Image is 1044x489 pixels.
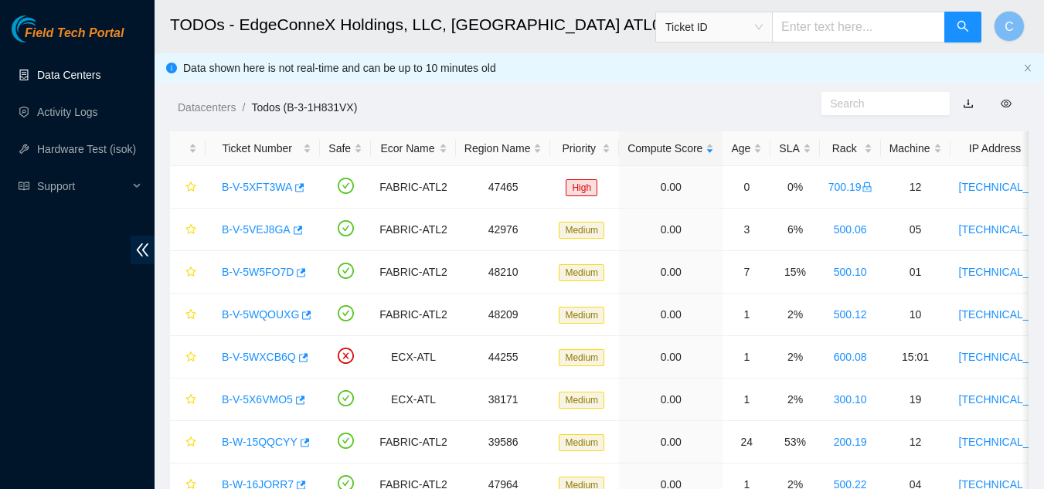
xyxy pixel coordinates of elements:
td: FABRIC-ATL2 [371,421,456,464]
td: 47465 [456,166,551,209]
span: Medium [559,349,604,366]
td: 1 [723,336,770,379]
span: star [185,309,196,321]
td: 7 [723,251,770,294]
a: 700.19lock [828,181,872,193]
a: 300.10 [834,393,867,406]
a: [TECHNICAL_ID] [959,223,1043,236]
td: 42976 [456,209,551,251]
a: B-V-5XFT3WA [222,181,292,193]
td: 12 [881,166,950,209]
span: star [185,267,196,279]
a: [TECHNICAL_ID] [959,308,1043,321]
span: Medium [559,307,604,324]
td: 01 [881,251,950,294]
span: Field Tech Portal [25,26,124,41]
span: read [19,181,29,192]
button: star [179,260,197,284]
td: 0.00 [619,251,723,294]
a: 200.19 [834,436,867,448]
td: 38171 [456,379,551,421]
td: 48210 [456,251,551,294]
a: download [963,97,974,110]
span: star [185,436,196,449]
a: [TECHNICAL_ID] [959,436,1043,448]
input: Enter text here... [772,12,945,42]
a: B-W-15QQCYY [222,436,298,448]
td: 0.00 [619,421,723,464]
td: 2% [770,379,819,421]
td: 0.00 [619,294,723,336]
a: [TECHNICAL_ID] [959,266,1043,278]
button: star [179,430,197,454]
span: Medium [559,392,604,409]
span: check-circle [338,390,354,406]
td: 10 [881,294,950,336]
a: 600.08 [834,351,867,363]
td: 19 [881,379,950,421]
td: 48209 [456,294,551,336]
span: eye [1001,98,1012,109]
button: star [179,387,197,412]
span: star [185,182,196,194]
input: Search [830,95,929,112]
a: [TECHNICAL_ID] [959,351,1043,363]
a: [TECHNICAL_ID] [959,393,1043,406]
span: check-circle [338,305,354,321]
td: 15% [770,251,819,294]
span: Medium [559,434,604,451]
td: 24 [723,421,770,464]
td: 0 [723,166,770,209]
a: 500.10 [834,266,867,278]
td: 39586 [456,421,551,464]
a: B-V-5VEJ8GA [222,223,291,236]
td: 2% [770,336,819,379]
a: B-V-5WQOUXG [222,308,299,321]
span: Medium [559,222,604,239]
td: ECX-ATL [371,336,456,379]
td: 2% [770,294,819,336]
a: 500.06 [834,223,867,236]
td: 44255 [456,336,551,379]
a: Datacenters [178,101,236,114]
button: star [179,302,197,327]
a: B-V-5WXCB6Q [222,351,296,363]
td: 53% [770,421,819,464]
td: 0.00 [619,336,723,379]
td: FABRIC-ATL2 [371,166,456,209]
a: Hardware Test (isok) [37,143,136,155]
span: C [1005,17,1014,36]
td: 0.00 [619,379,723,421]
span: search [957,20,969,35]
button: star [179,345,197,369]
span: star [185,394,196,406]
button: search [944,12,981,42]
span: check-circle [338,220,354,236]
span: lock [862,182,872,192]
img: Akamai Technologies [12,15,78,42]
button: download [951,91,985,116]
span: / [242,101,245,114]
a: 500.12 [834,308,867,321]
td: 6% [770,209,819,251]
button: star [179,217,197,242]
button: close [1023,63,1032,73]
a: Akamai TechnologiesField Tech Portal [12,28,124,48]
td: 3 [723,209,770,251]
td: 12 [881,421,950,464]
span: star [185,224,196,236]
button: C [994,11,1025,42]
td: 15:01 [881,336,950,379]
td: FABRIC-ATL2 [371,294,456,336]
td: FABRIC-ATL2 [371,209,456,251]
td: 0.00 [619,209,723,251]
td: 1 [723,379,770,421]
span: Ticket ID [665,15,763,39]
td: 1 [723,294,770,336]
span: close-circle [338,348,354,364]
a: Todos (B-3-1H831VX) [251,101,357,114]
span: check-circle [338,263,354,279]
a: Activity Logs [37,106,98,118]
a: [TECHNICAL_ID] [959,181,1043,193]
